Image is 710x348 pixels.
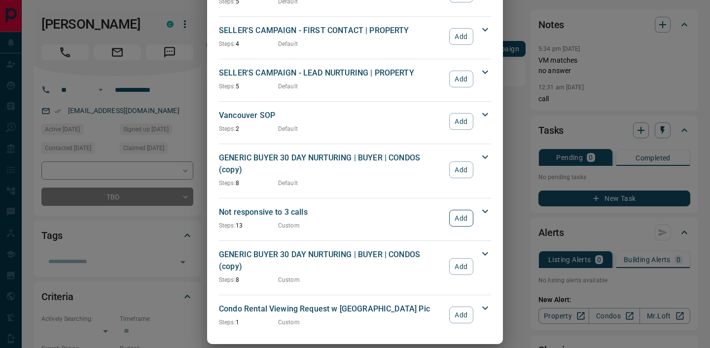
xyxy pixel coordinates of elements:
[278,221,300,230] p: Custom
[219,39,278,48] p: 4
[219,204,491,232] div: Not responsive to 3 callsSteps:13CustomAdd
[219,67,444,79] p: SELLER'S CAMPAIGN - LEAD NURTURING | PROPERTY
[278,124,298,133] p: Default
[449,28,473,45] button: Add
[219,179,278,188] p: 8
[219,247,491,286] div: GENERIC BUYER 30 DAY NURTURING | BUYER | CONDOS (copy)Steps:8CustomAdd
[278,39,298,48] p: Default
[219,25,444,37] p: SELLER'S CAMPAIGN - FIRST CONTACT | PROPERTY
[219,124,278,133] p: 2
[278,318,300,327] p: Custom
[219,318,278,327] p: 1
[278,275,300,284] p: Custom
[219,276,236,283] span: Steps:
[219,206,444,218] p: Not responsive to 3 calls
[219,221,278,230] p: 13
[449,307,473,323] button: Add
[219,110,444,121] p: Vancouver SOP
[219,23,491,50] div: SELLER'S CAMPAIGN - FIRST CONTACT | PROPERTYSteps:4DefaultAdd
[219,65,491,93] div: SELLER'S CAMPAIGN - LEAD NURTURING | PROPERTYSteps:5DefaultAdd
[219,319,236,326] span: Steps:
[219,180,236,187] span: Steps:
[449,258,473,275] button: Add
[449,210,473,227] button: Add
[449,71,473,87] button: Add
[219,82,278,91] p: 5
[219,40,236,47] span: Steps:
[219,301,491,329] div: Condo Rental Viewing Request w [GEOGRAPHIC_DATA] PicSteps:1CustomAdd
[219,83,236,90] span: Steps:
[449,161,473,178] button: Add
[219,125,236,132] span: Steps:
[219,222,236,229] span: Steps:
[219,249,444,272] p: GENERIC BUYER 30 DAY NURTURING | BUYER | CONDOS (copy)
[219,108,491,135] div: Vancouver SOPSteps:2DefaultAdd
[219,152,444,176] p: GENERIC BUYER 30 DAY NURTURING | BUYER | CONDOS (copy)
[449,113,473,130] button: Add
[219,150,491,190] div: GENERIC BUYER 30 DAY NURTURING | BUYER | CONDOS (copy)Steps:8DefaultAdd
[278,179,298,188] p: Default
[219,303,444,315] p: Condo Rental Viewing Request w [GEOGRAPHIC_DATA] Pic
[278,82,298,91] p: Default
[219,275,278,284] p: 8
